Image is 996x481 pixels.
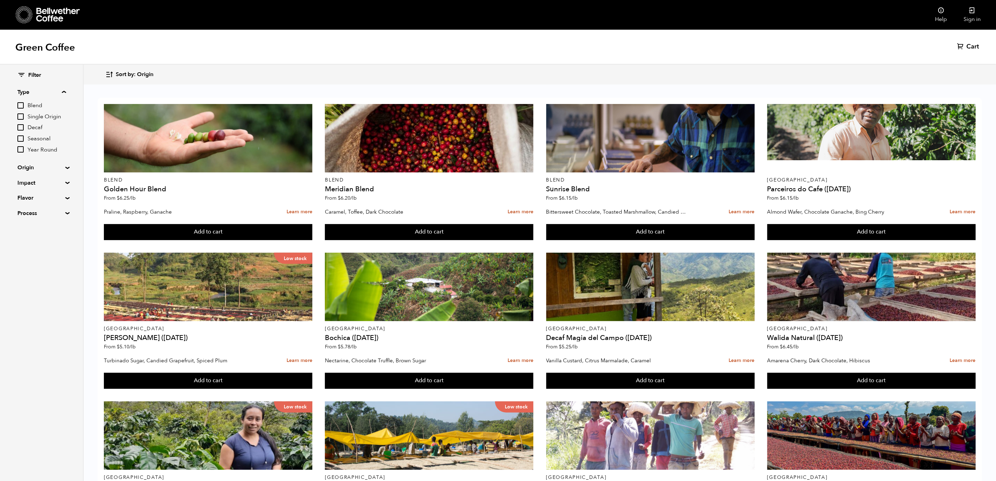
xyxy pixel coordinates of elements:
[104,195,136,201] span: From
[793,195,799,201] span: /lb
[572,343,578,350] span: /lb
[780,195,783,201] span: $
[559,195,562,201] span: $
[17,194,66,202] summary: Flavor
[17,179,66,187] summary: Impact
[767,207,909,217] p: Almond Wafer, Chocolate Ganache, Bing Cherry
[767,334,976,341] h4: Walida Natural ([DATE])
[274,253,312,264] p: Low stock
[325,224,533,240] button: Add to cart
[350,195,357,201] span: /lb
[104,178,312,183] p: Blend
[767,224,976,240] button: Add to cart
[767,475,976,480] p: [GEOGRAPHIC_DATA]
[104,186,312,193] h4: Golden Hour Blend
[104,475,312,480] p: [GEOGRAPHIC_DATA]
[325,195,357,201] span: From
[117,343,136,350] bdi: 5.10
[17,146,24,153] input: Year Round
[729,353,755,368] a: Learn more
[767,178,976,183] p: [GEOGRAPHIC_DATA]
[495,401,533,413] p: Low stock
[559,343,562,350] span: $
[28,135,66,143] span: Seasonal
[104,253,312,321] a: Low stock
[546,186,755,193] h4: Sunrise Blend
[957,43,981,51] a: Cart
[767,326,976,331] p: [GEOGRAPHIC_DATA]
[325,355,467,366] p: Nectarine, Chocolate Truffle, Brown Sugar
[17,102,24,109] input: Blend
[338,195,357,201] bdi: 6.20
[17,209,66,217] summary: Process
[966,43,979,51] span: Cart
[28,102,66,110] span: Blend
[546,475,755,480] p: [GEOGRAPHIC_DATA]
[767,343,799,350] span: From
[104,326,312,331] p: [GEOGRAPHIC_DATA]
[780,195,799,201] bdi: 6.15
[325,178,533,183] p: Blend
[546,195,578,201] span: From
[104,373,312,389] button: Add to cart
[338,343,341,350] span: $
[793,343,799,350] span: /lb
[274,401,312,413] p: Low stock
[546,355,688,366] p: Vanilla Custard, Citrus Marmalade, Caramel
[17,163,66,172] summary: Origin
[546,343,578,350] span: From
[767,186,976,193] h4: Parceiros do Cafe ([DATE])
[325,401,533,470] a: Low stock
[325,475,533,480] p: [GEOGRAPHIC_DATA]
[325,373,533,389] button: Add to cart
[559,343,578,350] bdi: 5.25
[117,343,120,350] span: $
[129,195,136,201] span: /lb
[546,224,755,240] button: Add to cart
[338,343,357,350] bdi: 5.78
[950,353,976,368] a: Learn more
[104,207,246,217] p: Praline, Raspberry, Ganache
[508,353,533,368] a: Learn more
[559,195,578,201] bdi: 6.15
[325,343,357,350] span: From
[729,205,755,220] a: Learn more
[287,205,312,220] a: Learn more
[767,195,799,201] span: From
[17,124,24,131] input: Decaf
[780,343,783,350] span: $
[767,373,976,389] button: Add to cart
[325,186,533,193] h4: Meridian Blend
[767,355,909,366] p: Amarena Cherry, Dark Chocolate, Hibiscus
[15,41,75,54] h1: Green Coffee
[28,146,66,154] span: Year Round
[546,178,755,183] p: Blend
[325,326,533,331] p: [GEOGRAPHIC_DATA]
[104,401,312,470] a: Low stock
[546,326,755,331] p: [GEOGRAPHIC_DATA]
[17,135,24,142] input: Seasonal
[325,207,467,217] p: Caramel, Toffee, Dark Chocolate
[17,113,24,120] input: Single Origin
[325,334,533,341] h4: Bochica ([DATE])
[104,343,136,350] span: From
[780,343,799,350] bdi: 6.45
[116,71,153,79] span: Sort by: Origin
[287,353,312,368] a: Learn more
[117,195,120,201] span: $
[950,205,976,220] a: Learn more
[17,88,66,96] summary: Type
[28,124,66,132] span: Decaf
[572,195,578,201] span: /lb
[508,205,533,220] a: Learn more
[546,207,688,217] p: Bittersweet Chocolate, Toasted Marshmallow, Candied Orange, Praline
[105,66,153,83] button: Sort by: Origin
[28,72,41,79] span: Filter
[338,195,341,201] span: $
[129,343,136,350] span: /lb
[117,195,136,201] bdi: 6.25
[104,355,246,366] p: Turbinado Sugar, Candied Grapefruit, Spiced Plum
[28,113,66,121] span: Single Origin
[350,343,357,350] span: /lb
[546,334,755,341] h4: Decaf Magia del Campo ([DATE])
